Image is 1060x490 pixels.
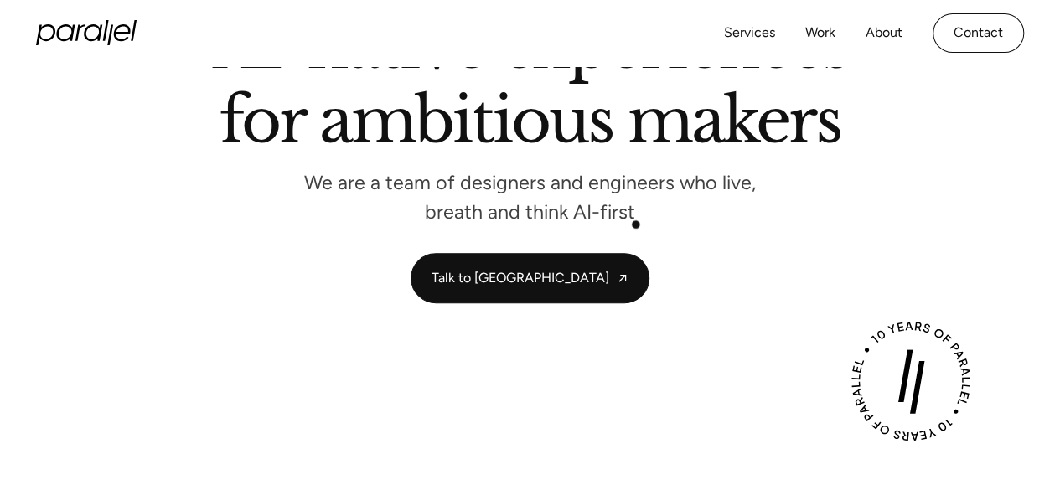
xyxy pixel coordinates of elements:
[86,16,975,157] h2: AI-native experiences for ambitious makers
[805,21,835,45] a: Work
[36,20,137,45] a: home
[279,176,782,219] p: We are a team of designers and engineers who live, breath and think AI-first
[866,21,902,45] a: About
[724,21,775,45] a: Services
[933,13,1024,53] a: Contact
